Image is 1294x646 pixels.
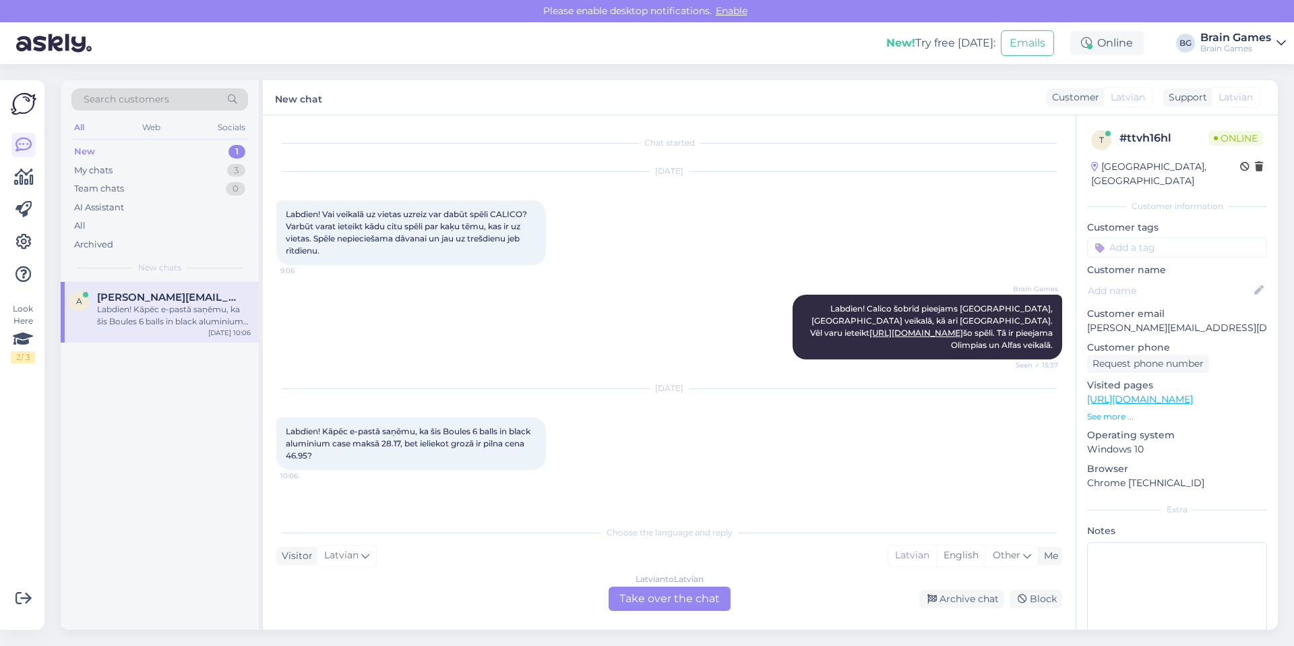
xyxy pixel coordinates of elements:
div: Take over the chat [609,587,731,611]
div: Team chats [74,182,124,196]
div: Brain Games [1200,32,1271,43]
span: a [76,296,82,306]
div: Chat started [276,137,1062,149]
p: Operating system [1087,428,1267,442]
div: My chats [74,164,113,177]
div: Archive chat [919,590,1004,608]
div: Customer information [1087,200,1267,212]
div: Latvian [888,546,936,566]
p: Customer phone [1087,341,1267,355]
div: 2 / 3 [11,351,35,363]
p: See more ... [1087,411,1267,423]
div: Labdien! Kāpēc e-pastā saņēmu, ka šis Boules 6 balls in black aluminium case maksā 28.17, bet iel... [97,303,251,328]
span: Search customers [84,92,169,107]
div: Look Here [11,303,35,363]
a: [URL][DOMAIN_NAME] [869,328,963,338]
label: New chat [275,88,322,107]
div: [DATE] [276,165,1062,177]
div: Block [1010,590,1062,608]
span: Seen ✓ 15:37 [1008,360,1058,370]
p: Customer tags [1087,221,1267,235]
div: AI Assistant [74,201,124,214]
span: 9:06 [280,266,331,276]
p: Customer name [1087,263,1267,277]
span: agita.armane@gmail.com [97,291,237,303]
div: Archived [74,238,113,252]
button: Emails [1001,30,1054,56]
p: Customer email [1087,307,1267,321]
div: Online [1070,31,1144,55]
span: Latvian [324,548,359,563]
span: t [1099,135,1104,145]
div: 0 [226,182,245,196]
a: [URL][DOMAIN_NAME] [1087,393,1193,405]
div: Socials [215,119,248,136]
p: Browser [1087,462,1267,476]
span: Latvian [1219,90,1253,105]
div: [DATE] 10:06 [208,328,251,338]
span: Labdien! Vai veikalā uz vietas uzreiz var dabūt spēli CALICO? Varbūt varat ieteikt kādu citu spēl... [286,209,529,256]
div: All [71,119,87,136]
p: Windows 10 [1087,442,1267,457]
div: Request phone number [1087,355,1209,373]
a: Brain GamesBrain Games [1200,32,1286,54]
img: Askly Logo [11,91,36,117]
div: English [936,546,985,566]
div: [DATE] [276,382,1062,394]
span: Online [1208,131,1263,146]
div: Latvian to Latvian [636,573,704,585]
span: Labdien! Calico šobrīd pieejams [GEOGRAPHIC_DATA], [GEOGRAPHIC_DATA] veikalā, kā arī [GEOGRAPHIC_... [810,303,1055,350]
div: 3 [227,164,245,177]
div: Try free [DATE]: [886,35,995,51]
div: 1 [228,145,245,158]
div: Customer [1047,90,1099,105]
div: New [74,145,95,158]
p: Notes [1087,524,1267,538]
span: Enable [712,5,751,17]
span: Other [993,549,1020,561]
div: Me [1039,549,1058,563]
span: Latvian [1111,90,1145,105]
span: Brain Games [1008,284,1058,294]
div: Web [140,119,163,136]
div: Extra [1087,504,1267,516]
div: Support [1163,90,1207,105]
input: Add a tag [1087,237,1267,258]
p: Chrome [TECHNICAL_ID] [1087,476,1267,490]
div: Choose the language and reply [276,527,1062,539]
div: [GEOGRAPHIC_DATA], [GEOGRAPHIC_DATA] [1091,160,1240,188]
span: 10:06 [280,471,331,481]
input: Add name [1088,283,1252,298]
p: [PERSON_NAME][EMAIL_ADDRESS][DOMAIN_NAME] [1087,321,1267,335]
div: All [74,219,86,233]
div: Brain Games [1200,43,1271,54]
b: New! [886,36,915,49]
div: # ttvh16hl [1119,130,1208,146]
div: BG [1176,34,1195,53]
p: Visited pages [1087,378,1267,392]
span: Labdien! Kāpēc e-pastā saņēmu, ka šis Boules 6 balls in black aluminium case maksā 28.17, bet iel... [286,426,532,461]
span: New chats [138,262,181,274]
div: Visitor [276,549,313,563]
